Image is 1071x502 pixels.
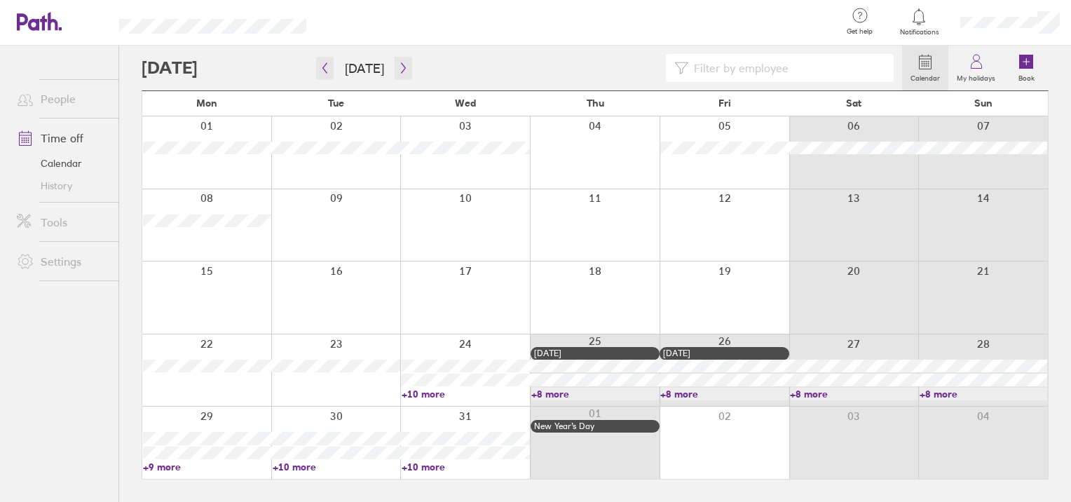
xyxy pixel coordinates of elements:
[534,348,657,358] div: [DATE]
[6,175,118,197] a: History
[6,152,118,175] a: Calendar
[948,46,1004,90] a: My holidays
[1004,46,1049,90] a: Book
[896,7,942,36] a: Notifications
[402,388,530,400] a: +10 more
[587,97,604,109] span: Thu
[402,461,530,473] a: +10 more
[837,27,882,36] span: Get help
[902,70,948,83] label: Calendar
[688,55,886,81] input: Filter by employee
[6,85,118,113] a: People
[902,46,948,90] a: Calendar
[455,97,476,109] span: Wed
[531,388,660,400] a: +8 more
[6,124,118,152] a: Time off
[6,247,118,276] a: Settings
[660,388,789,400] a: +8 more
[948,70,1004,83] label: My holidays
[974,97,992,109] span: Sun
[896,28,942,36] span: Notifications
[328,97,344,109] span: Tue
[6,208,118,236] a: Tools
[143,461,271,473] a: +9 more
[273,461,401,473] a: +10 more
[790,388,918,400] a: +8 more
[534,421,657,431] div: New Year’s Day
[196,97,217,109] span: Mon
[663,348,786,358] div: [DATE]
[846,97,861,109] span: Sat
[334,57,395,80] button: [DATE]
[1010,70,1043,83] label: Book
[718,97,731,109] span: Fri
[920,388,1048,400] a: +8 more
